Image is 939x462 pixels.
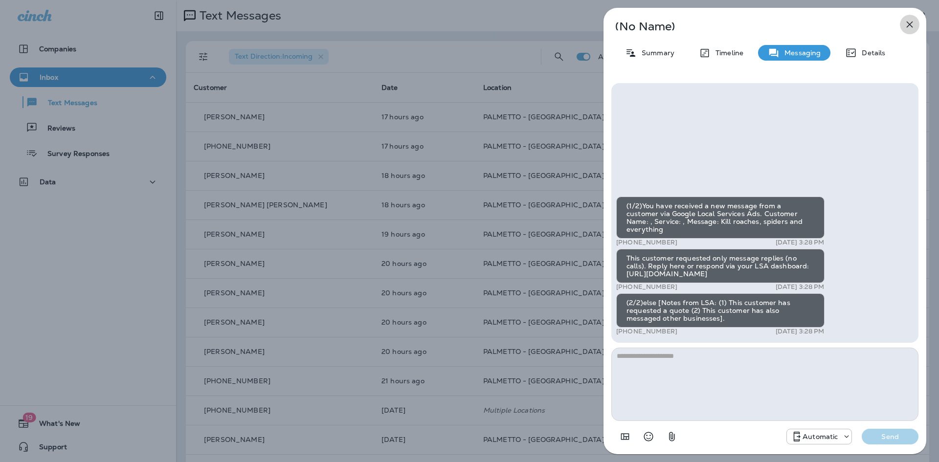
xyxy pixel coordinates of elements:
[637,49,674,57] p: Summary
[776,328,825,335] p: [DATE] 3:28 PM
[616,328,677,335] p: [PHONE_NUMBER]
[616,239,677,246] p: [PHONE_NUMBER]
[616,249,825,283] div: This customer requested only message replies (no calls). Reply here or respond via your LSA dashb...
[803,433,838,440] p: Automatic
[711,49,743,57] p: Timeline
[857,49,885,57] p: Details
[776,239,825,246] p: [DATE] 3:28 PM
[616,293,825,328] div: (2/2)else [Notes from LSA: (1) This customer has requested a quote (2) This customer has also mes...
[616,197,825,239] div: (1/2)You have received a new message from a customer via Google Local Services Ads. Customer Name...
[639,427,658,446] button: Select an emoji
[615,22,882,30] p: (No Name)
[616,283,677,291] p: [PHONE_NUMBER]
[615,427,635,446] button: Add in a premade template
[780,49,821,57] p: Messaging
[776,283,825,291] p: [DATE] 3:28 PM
